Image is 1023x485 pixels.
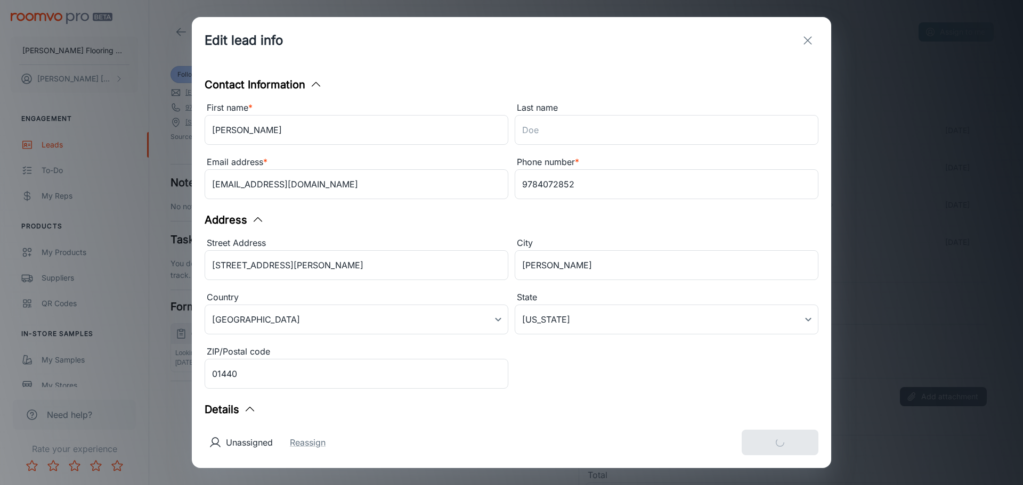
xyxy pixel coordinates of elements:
h1: Edit lead info [205,31,283,50]
div: [GEOGRAPHIC_DATA] [205,305,508,334]
button: exit [797,30,818,51]
div: Country [205,291,508,305]
button: Details [205,401,256,417]
button: Address [205,212,264,228]
input: Whitehorse [515,250,818,280]
div: [US_STATE] [515,305,818,334]
div: Email address [205,155,508,169]
button: Reassign [290,436,326,449]
div: ZIP/Postal code [205,345,508,359]
input: J1U 3L7 [205,359,508,389]
input: 2412 Northwest Passage [205,250,508,280]
p: Unassigned [226,436,273,449]
div: Phone number [515,155,818,169]
div: Street Address [205,236,508,250]
input: Doe [515,115,818,145]
div: Last name [515,101,818,115]
button: Contact Information [205,77,322,93]
input: +1 439-123-4567 [515,169,818,199]
div: First name [205,101,508,115]
div: City [515,236,818,250]
input: John [205,115,508,145]
input: myname@example.com [205,169,508,199]
div: State [515,291,818,305]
